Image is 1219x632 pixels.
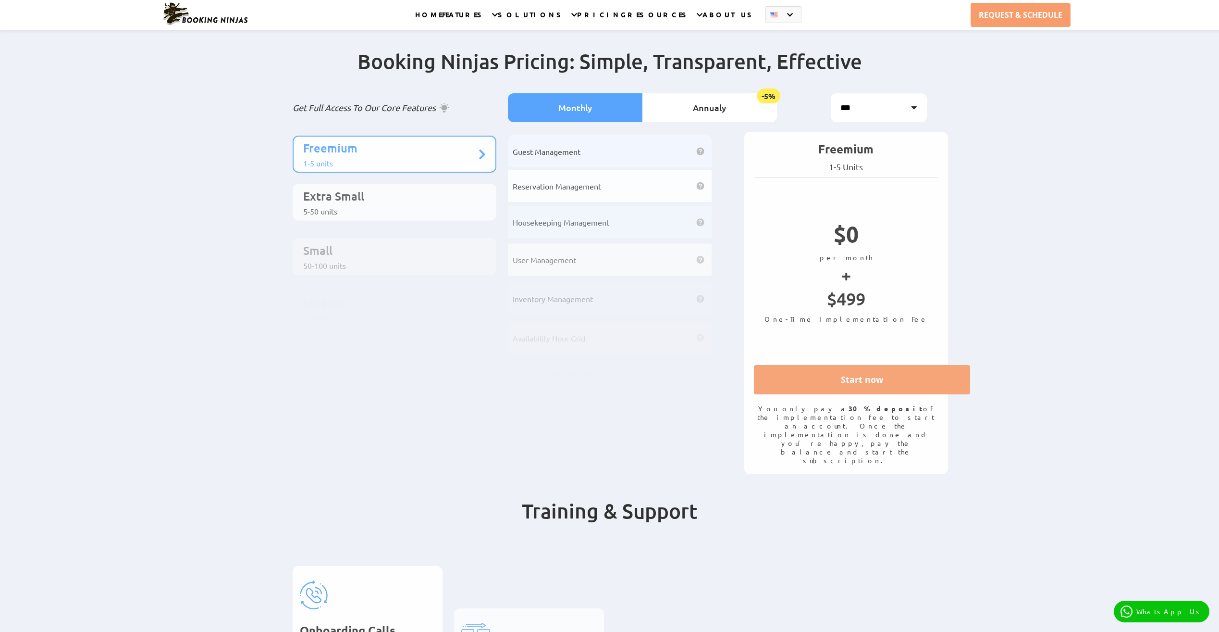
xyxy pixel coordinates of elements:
h3: Requirement Analysis [623,601,758,615]
span: Availability Hour Grid [513,305,585,315]
p: $499 [733,288,917,315]
img: pricing-tag-1.svg [300,557,329,586]
p: Extra Small [303,177,476,195]
a: Start now [733,365,949,394]
strong: 30% deposit [827,404,902,413]
p: Freemium [303,137,476,154]
img: help icon [696,338,704,346]
img: help icon [696,435,704,443]
h2: Training & Support [293,498,927,543]
a: PRICING [577,10,628,30]
div: units [303,318,476,328]
p: 1-5 Units [733,162,917,172]
img: help icon [696,144,704,152]
li: Monthly [508,93,642,122]
p: Small [303,218,476,236]
img: help icon [696,209,704,217]
h3: Data Migration [461,601,597,615]
a: RESOURCES [628,10,690,30]
div: 50-100 units [303,236,476,246]
div: 600-1500 units [303,359,476,368]
p: Medium [303,259,476,277]
p: Get Full Access To Our Core Features [293,102,496,114]
span: Inventory Management [513,272,593,282]
span: Housekeeping Management [513,208,609,217]
img: help icon [696,403,704,411]
span: User Management [513,240,576,250]
span: -5% [757,88,780,103]
div: 1-5 units [303,154,476,164]
img: help icon [696,305,704,314]
p: WhatsApp Us [1136,607,1203,616]
a: FEATURES [442,10,486,30]
li: Annualy [642,93,777,122]
p: Extra Large (XL) [303,341,476,359]
span: Add-On Features* [513,434,575,443]
p: Large [303,300,476,318]
img: help icon [696,370,704,379]
img: help icon [696,176,704,184]
span: Guest Management [513,143,580,153]
img: pricing-tag-3.svg [623,557,652,586]
div: 2500+ units [303,441,476,450]
a: WhatsApp Us [1114,601,1209,622]
p: $0 [733,220,917,253]
img: help icon [696,273,704,281]
h3: Other Customizations [784,601,920,615]
h3: Onboarding Calls [300,601,435,615]
a: SOLUTIONS [498,10,565,30]
p: Enterprise [303,423,476,441]
img: pricing-tag-2.svg [461,557,490,586]
img: help icon [696,241,704,249]
a: ABOUT US [702,10,756,30]
p: Freemium [733,141,917,162]
span: Reporting [513,369,547,379]
span: Reservation Management [513,176,601,185]
div: 100-300 units [303,277,476,287]
h2: Booking Ninjas Pricing: Simple, Transparent, Effective [293,49,927,93]
p: + [733,262,917,288]
p: Extra Extra Large (XXL) [303,382,476,400]
a: HOME [415,10,442,30]
img: pricing-tag-4.svg [784,557,813,586]
span: Mobile Apps [513,402,555,411]
div: [DATE]-2500 units [303,400,476,409]
p: One-Time Implementation Fee [733,315,917,323]
div: 5-50 units [303,195,476,205]
p: You only pay a of the implementation fee to start an account. Once the implementation is done and... [733,404,917,465]
span: Invoicing + Payment API [513,337,596,347]
p: per month [733,253,917,262]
